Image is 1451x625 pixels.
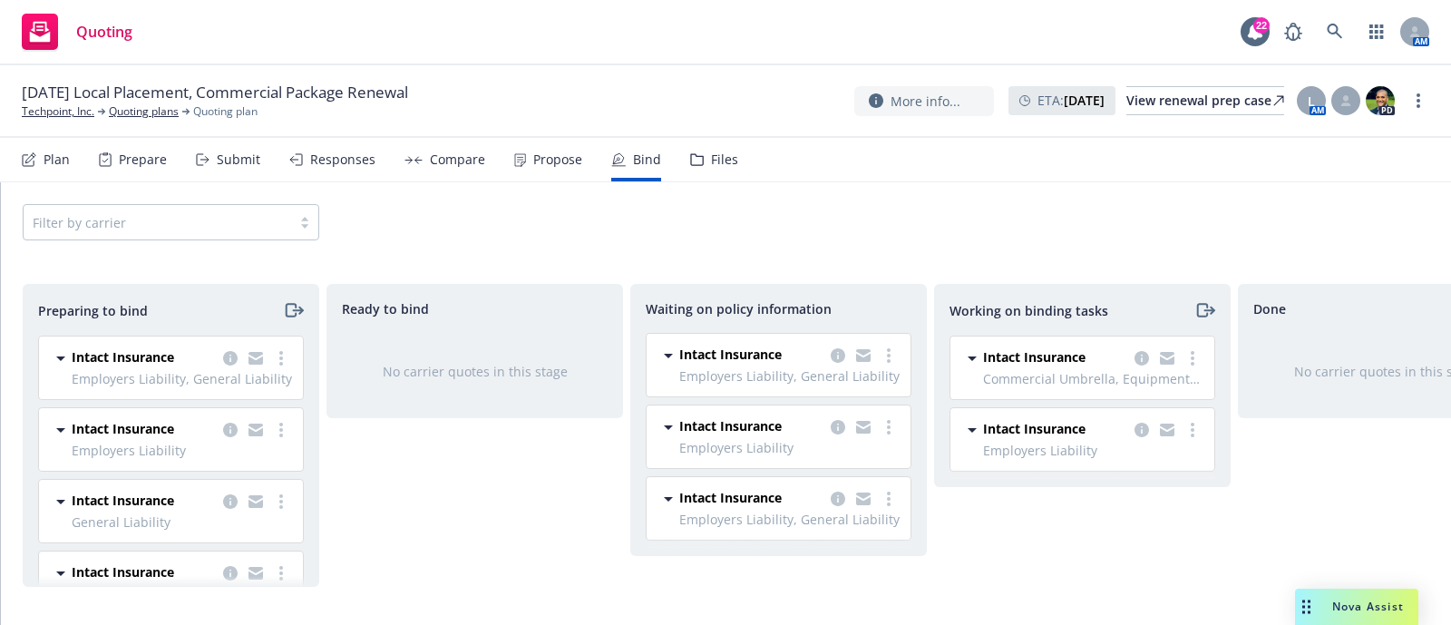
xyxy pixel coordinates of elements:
a: moveRight [1193,299,1215,321]
span: Waiting on policy information [646,299,832,318]
a: copy logging email [219,419,241,441]
a: more [878,345,900,366]
div: 22 [1253,17,1270,34]
a: more [270,347,292,369]
a: copy logging email [1131,347,1153,369]
a: more [878,488,900,510]
a: moveRight [282,299,304,321]
a: copy logging email [827,416,849,438]
span: Quoting [76,24,132,39]
a: more [878,416,900,438]
div: Bind [633,152,661,167]
div: No carrier quotes in this stage [356,362,593,381]
span: Intact Insurance [679,416,782,435]
a: copy logging email [219,347,241,369]
span: Done [1253,299,1286,318]
a: more [270,419,292,441]
img: photo [1366,86,1395,115]
a: more [270,491,292,513]
span: Employers Liability [679,438,900,457]
a: Quoting plans [109,103,179,120]
span: Working on binding tasks [949,301,1108,320]
a: Switch app [1358,14,1395,50]
a: View renewal prep case [1126,86,1284,115]
div: View renewal prep case [1126,87,1284,114]
a: copy logging email [1156,347,1178,369]
span: L [1308,92,1315,111]
div: Compare [430,152,485,167]
a: copy logging email [219,491,241,513]
a: copy logging email [245,347,267,369]
span: Intact Insurance [679,488,782,507]
a: copy logging email [852,416,874,438]
span: Nova Assist [1332,599,1404,614]
span: Commercial Umbrella, Equipment Breakdown, Product Recall, General Liability, Commercial Property,... [983,369,1203,388]
a: Techpoint, Inc. [22,103,94,120]
a: copy logging email [245,491,267,513]
div: Propose [533,152,582,167]
span: General Liability [72,513,292,532]
a: copy logging email [852,345,874,366]
span: Intact Insurance [72,347,174,366]
div: Files [711,152,738,167]
a: more [270,562,292,584]
span: More info... [891,92,960,111]
span: Intact Insurance [72,491,174,510]
button: Nova Assist [1295,589,1418,625]
span: Intact Insurance [72,419,174,438]
span: Intact Insurance [983,347,1086,366]
span: Quoting plan [193,103,258,120]
span: Employers Liability, General Liability [679,366,900,386]
div: Plan [44,152,70,167]
a: more [1407,90,1429,112]
a: copy logging email [245,562,267,584]
a: more [1182,347,1203,369]
a: copy logging email [245,419,267,441]
span: Intact Insurance [72,562,174,581]
a: Search [1317,14,1353,50]
span: Ready to bind [342,299,429,318]
span: Intact Insurance [679,345,782,364]
span: Employers Liability [72,441,292,460]
span: [DATE] Local Placement, Commercial Package Renewal [22,82,408,103]
a: more [1182,419,1203,441]
button: More info... [854,86,994,116]
a: copy logging email [1131,419,1153,441]
span: Employers Liability [983,441,1203,460]
div: Submit [217,152,260,167]
a: copy logging email [827,488,849,510]
span: Employers Liability, General Liability [72,369,292,388]
span: Intact Insurance [983,419,1086,438]
span: Employers Liability, General Liability [679,510,900,529]
a: Report a Bug [1275,14,1311,50]
span: ETA : [1037,91,1105,110]
a: copy logging email [219,562,241,584]
a: copy logging email [827,345,849,366]
a: copy logging email [852,488,874,510]
div: Responses [310,152,375,167]
div: Drag to move [1295,589,1318,625]
a: Quoting [15,6,140,57]
a: copy logging email [1156,419,1178,441]
strong: [DATE] [1064,92,1105,109]
div: Prepare [119,152,167,167]
span: Preparing to bind [38,301,148,320]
